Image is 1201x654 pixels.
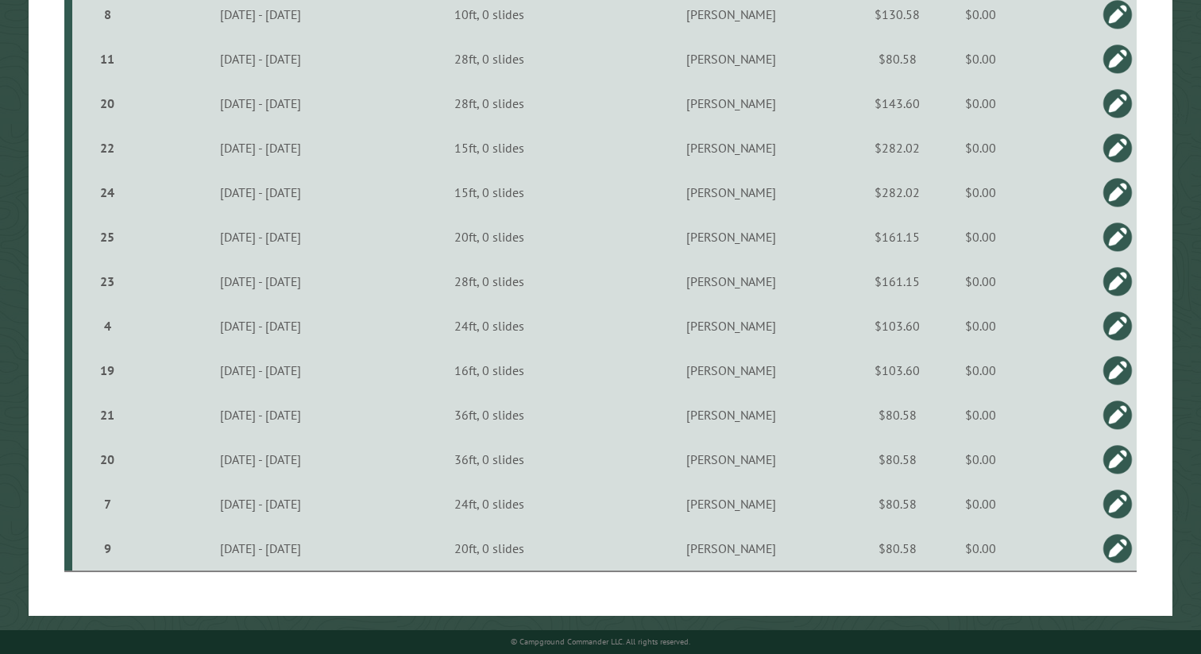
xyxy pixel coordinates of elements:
[866,215,929,259] td: $161.15
[929,437,1032,482] td: $0.00
[929,37,1032,81] td: $0.00
[79,407,136,423] div: 21
[383,81,596,126] td: 28ft, 0 slides
[141,229,381,245] div: [DATE] - [DATE]
[929,81,1032,126] td: $0.00
[597,259,866,304] td: [PERSON_NAME]
[141,540,381,556] div: [DATE] - [DATE]
[79,140,136,156] div: 22
[929,170,1032,215] td: $0.00
[79,451,136,467] div: 20
[79,496,136,512] div: 7
[866,170,929,215] td: $282.02
[929,393,1032,437] td: $0.00
[929,259,1032,304] td: $0.00
[929,482,1032,526] td: $0.00
[141,407,381,423] div: [DATE] - [DATE]
[929,526,1032,571] td: $0.00
[141,95,381,111] div: [DATE] - [DATE]
[866,259,929,304] td: $161.15
[383,170,596,215] td: 15ft, 0 slides
[866,126,929,170] td: $282.02
[79,362,136,378] div: 19
[597,81,866,126] td: [PERSON_NAME]
[383,393,596,437] td: 36ft, 0 slides
[79,51,136,67] div: 11
[141,451,381,467] div: [DATE] - [DATE]
[141,140,381,156] div: [DATE] - [DATE]
[383,482,596,526] td: 24ft, 0 slides
[597,37,866,81] td: [PERSON_NAME]
[383,304,596,348] td: 24ft, 0 slides
[383,437,596,482] td: 36ft, 0 slides
[866,304,929,348] td: $103.60
[511,637,690,647] small: © Campground Commander LLC. All rights reserved.
[597,304,866,348] td: [PERSON_NAME]
[79,540,136,556] div: 9
[929,348,1032,393] td: $0.00
[866,348,929,393] td: $103.60
[141,273,381,289] div: [DATE] - [DATE]
[383,348,596,393] td: 16ft, 0 slides
[866,37,929,81] td: $80.58
[597,348,866,393] td: [PERSON_NAME]
[79,6,136,22] div: 8
[866,437,929,482] td: $80.58
[79,184,136,200] div: 24
[383,259,596,304] td: 28ft, 0 slides
[866,81,929,126] td: $143.60
[141,318,381,334] div: [DATE] - [DATE]
[79,95,136,111] div: 20
[141,184,381,200] div: [DATE] - [DATE]
[866,526,929,571] td: $80.58
[383,126,596,170] td: 15ft, 0 slides
[383,37,596,81] td: 28ft, 0 slides
[141,362,381,378] div: [DATE] - [DATE]
[141,6,381,22] div: [DATE] - [DATE]
[597,170,866,215] td: [PERSON_NAME]
[79,273,136,289] div: 23
[383,526,596,571] td: 20ft, 0 slides
[383,215,596,259] td: 20ft, 0 slides
[597,215,866,259] td: [PERSON_NAME]
[597,482,866,526] td: [PERSON_NAME]
[141,496,381,512] div: [DATE] - [DATE]
[79,318,136,334] div: 4
[141,51,381,67] div: [DATE] - [DATE]
[929,215,1032,259] td: $0.00
[79,229,136,245] div: 25
[597,526,866,571] td: [PERSON_NAME]
[597,393,866,437] td: [PERSON_NAME]
[929,304,1032,348] td: $0.00
[866,393,929,437] td: $80.58
[597,437,866,482] td: [PERSON_NAME]
[866,482,929,526] td: $80.58
[929,126,1032,170] td: $0.00
[597,126,866,170] td: [PERSON_NAME]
